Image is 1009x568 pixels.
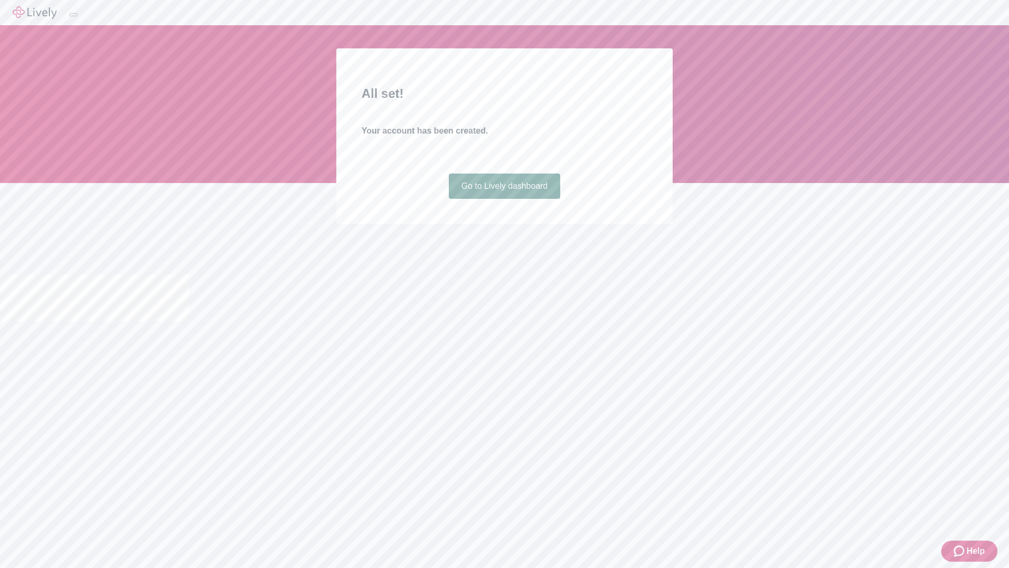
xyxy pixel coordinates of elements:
[362,84,647,103] h2: All set!
[13,6,57,19] img: Lively
[966,545,985,557] span: Help
[449,174,561,199] a: Go to Lively dashboard
[362,125,647,137] h4: Your account has been created.
[954,545,966,557] svg: Zendesk support icon
[941,541,997,562] button: Zendesk support iconHelp
[69,13,78,16] button: Log out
